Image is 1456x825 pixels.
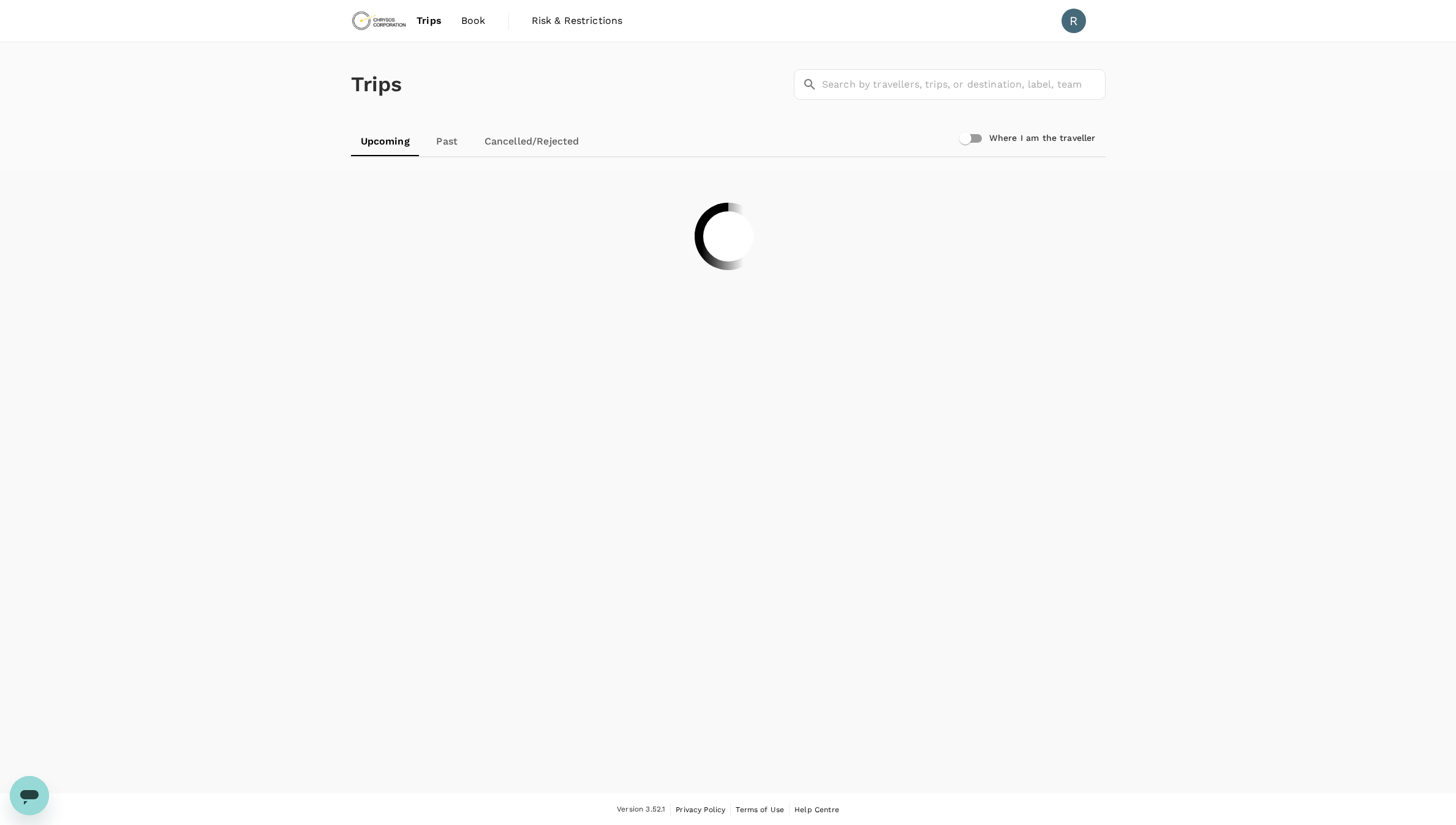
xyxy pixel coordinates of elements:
[676,805,725,814] span: Privacy Policy
[617,804,665,816] span: Version 3.52.1
[417,13,442,28] span: Trips
[822,69,1106,100] input: Search by travellers, trips, or destination, label, team
[475,127,589,156] a: Cancelled/Rejected
[420,127,475,156] a: Past
[10,776,49,815] iframe: Button to launch messaging window
[736,805,784,814] span: Terms of Use
[794,805,839,814] span: Help Centre
[351,7,407,34] img: Chrysos Corporation
[461,13,486,28] span: Book
[676,803,725,816] a: Privacy Policy
[1062,9,1086,33] div: R
[351,42,402,127] h1: Trips
[351,127,420,156] a: Upcoming
[794,803,839,816] a: Help Centre
[736,803,784,816] a: Terms of Use
[532,13,623,28] span: Risk & Restrictions
[989,132,1096,145] h6: Where I am the traveller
